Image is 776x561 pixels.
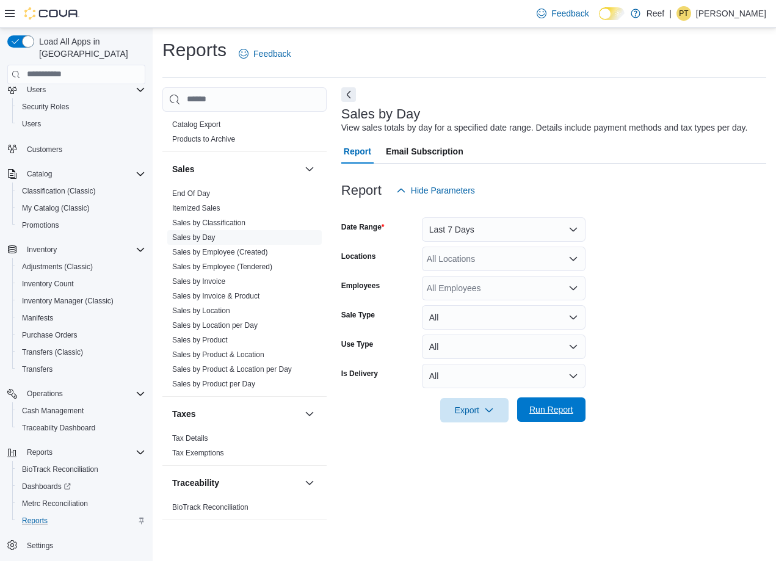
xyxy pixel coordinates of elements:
[22,406,84,416] span: Cash Management
[172,306,230,315] a: Sales by Location
[302,407,317,421] button: Taxes
[172,189,210,198] a: End Of Day
[253,48,291,60] span: Feedback
[172,336,228,344] a: Sales by Product
[17,100,145,114] span: Security Roles
[17,311,145,325] span: Manifests
[12,419,150,436] button: Traceabilty Dashboard
[22,364,53,374] span: Transfers
[517,397,586,422] button: Run Report
[302,476,317,490] button: Traceability
[17,421,100,435] a: Traceabilty Dashboard
[172,120,220,129] a: Catalog Export
[411,184,475,197] span: Hide Parameters
[2,444,150,461] button: Reports
[17,184,101,198] a: Classification (Classic)
[341,369,378,378] label: Is Delivery
[172,503,248,512] a: BioTrack Reconciliation
[17,479,145,494] span: Dashboards
[162,186,327,396] div: Sales
[22,499,88,509] span: Metrc Reconciliation
[27,541,53,551] span: Settings
[17,362,57,377] a: Transfers
[422,305,586,330] button: All
[17,496,93,511] a: Metrc Reconciliation
[27,85,46,95] span: Users
[22,102,69,112] span: Security Roles
[386,139,463,164] span: Email Subscription
[448,398,501,422] span: Export
[162,500,327,519] div: Traceability
[17,479,76,494] a: Dashboards
[172,219,245,227] a: Sales by Classification
[12,292,150,309] button: Inventory Manager (Classic)
[599,7,625,20] input: Dark Mode
[12,115,150,132] button: Users
[529,404,573,416] span: Run Report
[22,313,53,323] span: Manifests
[551,7,589,20] span: Feedback
[172,365,292,374] a: Sales by Product & Location per Day
[172,248,268,256] a: Sales by Employee (Created)
[27,169,52,179] span: Catalog
[2,165,150,183] button: Catalog
[302,162,317,176] button: Sales
[17,201,145,215] span: My Catalog (Classic)
[172,292,259,300] a: Sales by Invoice & Product
[22,119,41,129] span: Users
[172,408,300,420] button: Taxes
[17,328,145,342] span: Purchase Orders
[172,321,258,330] a: Sales by Location per Day
[22,203,90,213] span: My Catalog (Classic)
[172,204,220,212] a: Itemized Sales
[22,445,57,460] button: Reports
[17,100,74,114] a: Security Roles
[22,220,59,230] span: Promotions
[2,140,150,157] button: Customers
[22,242,145,257] span: Inventory
[172,163,300,175] button: Sales
[22,482,71,491] span: Dashboards
[22,82,51,97] button: Users
[17,277,145,291] span: Inventory Count
[34,35,145,60] span: Load All Apps in [GEOGRAPHIC_DATA]
[22,538,145,553] span: Settings
[172,449,224,457] a: Tax Exemptions
[532,1,593,26] a: Feedback
[22,167,57,181] button: Catalog
[162,431,327,465] div: Taxes
[172,434,208,443] a: Tax Details
[17,421,145,435] span: Traceabilty Dashboard
[647,6,665,21] p: Reef
[344,139,371,164] span: Report
[22,347,83,357] span: Transfers (Classic)
[12,275,150,292] button: Inventory Count
[2,537,150,554] button: Settings
[12,512,150,529] button: Reports
[440,398,509,422] button: Export
[24,7,79,20] img: Cova
[17,259,145,274] span: Adjustments (Classic)
[22,465,98,474] span: BioTrack Reconciliation
[17,404,89,418] a: Cash Management
[162,38,227,62] h1: Reports
[12,402,150,419] button: Cash Management
[27,447,53,457] span: Reports
[341,252,376,261] label: Locations
[22,516,48,526] span: Reports
[341,87,356,102] button: Next
[2,81,150,98] button: Users
[17,294,145,308] span: Inventory Manager (Classic)
[22,167,145,181] span: Catalog
[17,462,145,477] span: BioTrack Reconciliation
[17,218,145,233] span: Promotions
[172,163,195,175] h3: Sales
[172,477,300,489] button: Traceability
[162,117,327,151] div: Products
[172,135,235,143] a: Products to Archive
[341,222,385,232] label: Date Range
[22,279,74,289] span: Inventory Count
[391,178,480,203] button: Hide Parameters
[172,408,196,420] h3: Taxes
